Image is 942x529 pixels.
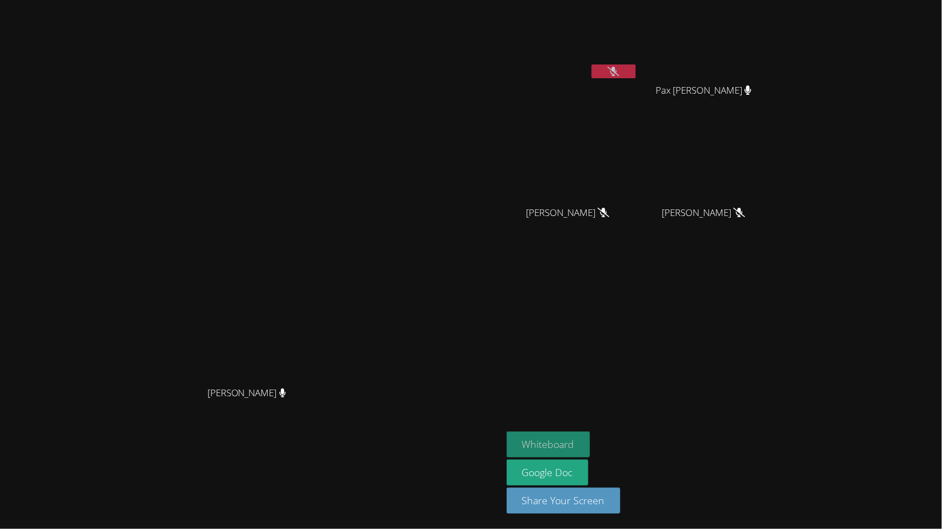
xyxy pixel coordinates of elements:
[507,460,588,485] a: Google Doc
[207,385,286,401] span: [PERSON_NAME]
[526,205,609,221] span: [PERSON_NAME]
[507,431,590,457] button: Whiteboard
[662,205,745,221] span: [PERSON_NAME]
[656,83,752,99] span: Pax [PERSON_NAME]
[507,488,620,514] button: Share Your Screen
